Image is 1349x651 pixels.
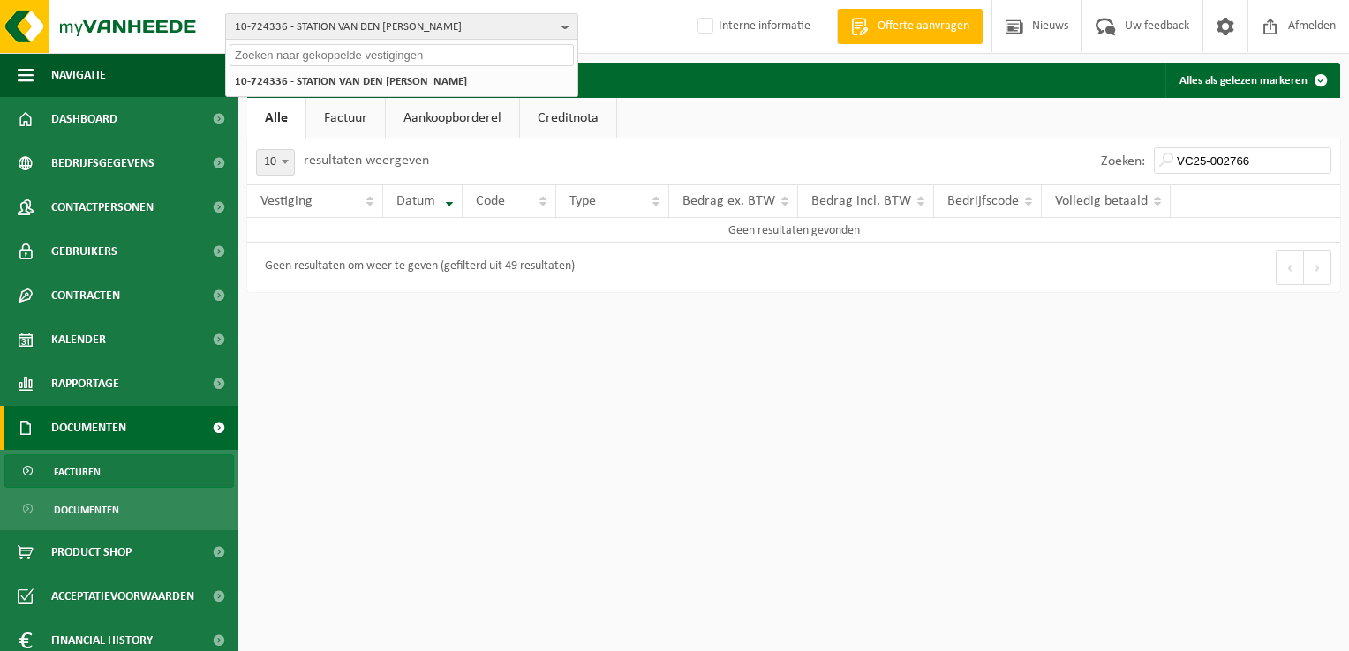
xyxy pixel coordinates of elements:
[1101,154,1145,168] label: Zoeken:
[1055,194,1148,208] span: Volledig betaald
[247,98,305,138] a: Alle
[247,218,1340,243] td: Geen resultaten gevonden
[51,141,154,185] span: Bedrijfsgegevens
[225,13,578,40] button: 10-724336 - STATION VAN DEN [PERSON_NAME]
[4,492,234,526] a: Documenten
[51,97,117,141] span: Dashboard
[230,44,574,66] input: Zoeken naar gekoppelde vestigingen
[396,194,435,208] span: Datum
[837,9,983,44] a: Offerte aanvragen
[520,98,616,138] a: Creditnota
[1276,250,1304,285] button: Previous
[682,194,775,208] span: Bedrag ex. BTW
[54,493,119,527] span: Documenten
[1304,250,1331,285] button: Next
[256,149,295,176] span: 10
[873,18,974,35] span: Offerte aanvragen
[51,53,106,97] span: Navigatie
[260,194,313,208] span: Vestiging
[1165,63,1338,98] button: Alles als gelezen markeren
[51,362,119,406] span: Rapportage
[51,574,194,618] span: Acceptatievoorwaarden
[235,76,467,87] strong: 10-724336 - STATION VAN DEN [PERSON_NAME]
[306,98,385,138] a: Factuur
[51,273,120,318] span: Contracten
[51,318,106,362] span: Kalender
[257,150,294,175] span: 10
[476,194,505,208] span: Code
[51,406,126,450] span: Documenten
[51,229,117,273] span: Gebruikers
[256,251,575,283] div: Geen resultaten om weer te geven (gefilterd uit 49 resultaten)
[51,530,132,574] span: Product Shop
[51,185,154,229] span: Contactpersonen
[386,98,519,138] a: Aankoopborderel
[4,454,234,488] a: Facturen
[569,194,596,208] span: Type
[811,194,911,208] span: Bedrag incl. BTW
[54,455,101,489] span: Facturen
[235,14,554,41] span: 10-724336 - STATION VAN DEN [PERSON_NAME]
[947,194,1019,208] span: Bedrijfscode
[304,153,429,168] label: resultaten weergeven
[694,13,810,40] label: Interne informatie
